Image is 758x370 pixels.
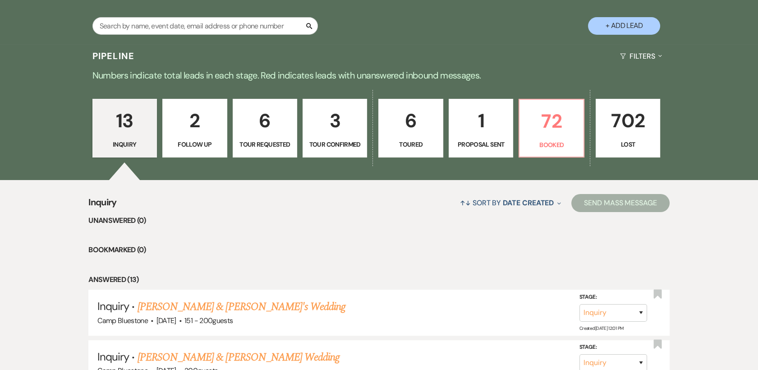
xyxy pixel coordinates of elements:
span: Camp Bluestone [97,316,148,325]
label: Stage: [579,342,647,352]
label: Stage: [579,292,647,302]
p: 6 [384,106,437,136]
input: Search by name, event date, email address or phone number [92,17,318,35]
span: 151 - 200 guests [184,316,233,325]
a: 702Lost [596,99,660,157]
a: 72Booked [519,99,584,157]
button: Sort By Date Created [456,191,565,215]
a: 6Toured [378,99,443,157]
p: 72 [525,106,578,136]
p: Lost [602,139,654,149]
span: Date Created [503,198,554,208]
a: [PERSON_NAME] & [PERSON_NAME] Wedding [138,349,340,365]
p: 6 [239,106,291,136]
span: Inquiry [97,299,129,313]
p: Tour Confirmed [308,139,361,149]
p: 13 [98,106,151,136]
span: [DATE] [156,316,176,325]
a: 1Proposal Sent [449,99,513,157]
li: Answered (13) [88,274,670,286]
h3: Pipeline [92,50,135,62]
span: Inquiry [97,350,129,364]
button: Send Mass Message [571,194,670,212]
span: Inquiry [88,195,117,215]
p: Numbers indicate total leads in each stage. Red indicates leads with unanswered inbound messages. [55,68,704,83]
p: 2 [168,106,221,136]
span: ↑↓ [460,198,471,208]
p: Follow Up [168,139,221,149]
p: Toured [384,139,437,149]
p: Booked [525,140,578,150]
a: 6Tour Requested [233,99,297,157]
p: 3 [308,106,361,136]
p: Tour Requested [239,139,291,149]
p: Inquiry [98,139,151,149]
a: 2Follow Up [162,99,227,157]
p: Proposal Sent [455,139,507,149]
p: 1 [455,106,507,136]
button: Filters [616,44,666,68]
a: 13Inquiry [92,99,157,157]
p: 702 [602,106,654,136]
li: Bookmarked (0) [88,244,670,256]
span: Created: [DATE] 12:01 PM [579,325,623,331]
li: Unanswered (0) [88,215,670,227]
a: 3Tour Confirmed [303,99,367,157]
button: + Add Lead [588,17,660,35]
a: [PERSON_NAME] & [PERSON_NAME]'s Wedding [138,299,346,315]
